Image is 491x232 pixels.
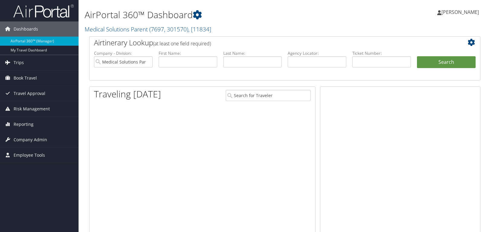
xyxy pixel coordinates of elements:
[223,50,282,56] label: Last Name:
[14,21,38,37] span: Dashboards
[437,3,485,21] a: [PERSON_NAME]
[288,50,346,56] label: Agency Locator:
[153,40,211,47] span: (at least one field required)
[14,70,37,86] span: Book Travel
[14,117,34,132] span: Reporting
[149,25,188,33] span: ( 7697, 301570 )
[94,38,443,48] h2: Airtinerary Lookup
[94,88,161,100] h1: Traveling [DATE]
[13,4,74,18] img: airportal-logo.png
[14,55,24,70] span: Trips
[417,56,476,68] button: Search
[14,101,50,116] span: Risk Management
[188,25,211,33] span: , [ 11834 ]
[226,90,311,101] input: Search for Traveler
[159,50,217,56] label: First Name:
[352,50,411,56] label: Ticket Number:
[14,132,47,147] span: Company Admin
[85,8,351,21] h1: AirPortal 360™ Dashboard
[14,86,45,101] span: Travel Approval
[441,9,479,15] span: [PERSON_NAME]
[14,148,45,163] span: Employee Tools
[94,50,153,56] label: Company - Division:
[85,25,211,33] a: Medical Solutions Parent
